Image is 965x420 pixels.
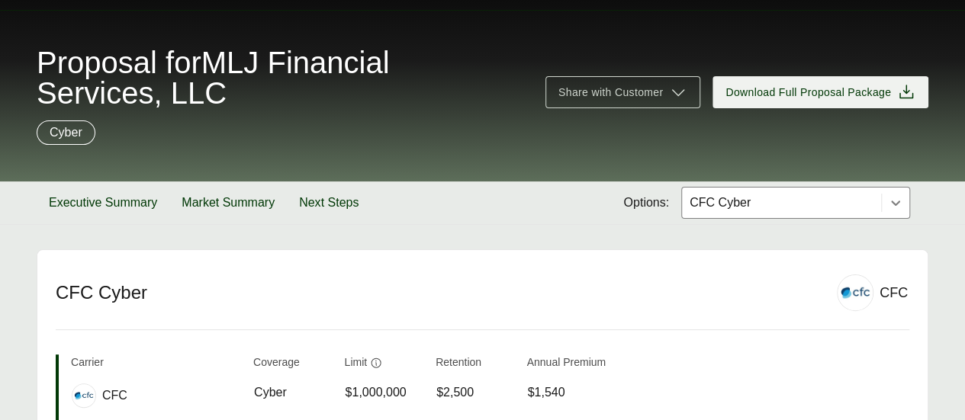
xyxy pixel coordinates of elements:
[72,384,95,407] img: CFC logo
[50,123,82,142] p: Cyber
[346,383,407,402] span: $1,000,000
[169,181,287,224] button: Market Summary
[880,283,908,303] div: CFC
[56,281,819,304] h2: CFC Cyber
[254,383,287,402] span: Cyber
[545,76,700,108] button: Share with Customer
[558,85,663,101] span: Share with Customer
[623,194,669,212] span: Options:
[345,354,424,377] th: Limit
[712,76,928,108] button: Download Full Proposal Package
[436,383,474,402] span: $2,500
[37,47,527,108] span: Proposal for MLJ Financial Services, LLC
[253,354,333,377] th: Coverage
[527,354,606,377] th: Annual Premium
[838,275,873,310] img: CFC logo
[37,181,169,224] button: Executive Summary
[102,386,127,405] span: CFC
[725,85,891,101] span: Download Full Proposal Package
[287,181,371,224] button: Next Steps
[528,383,565,402] span: $1,540
[71,354,241,377] th: Carrier
[436,354,515,377] th: Retention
